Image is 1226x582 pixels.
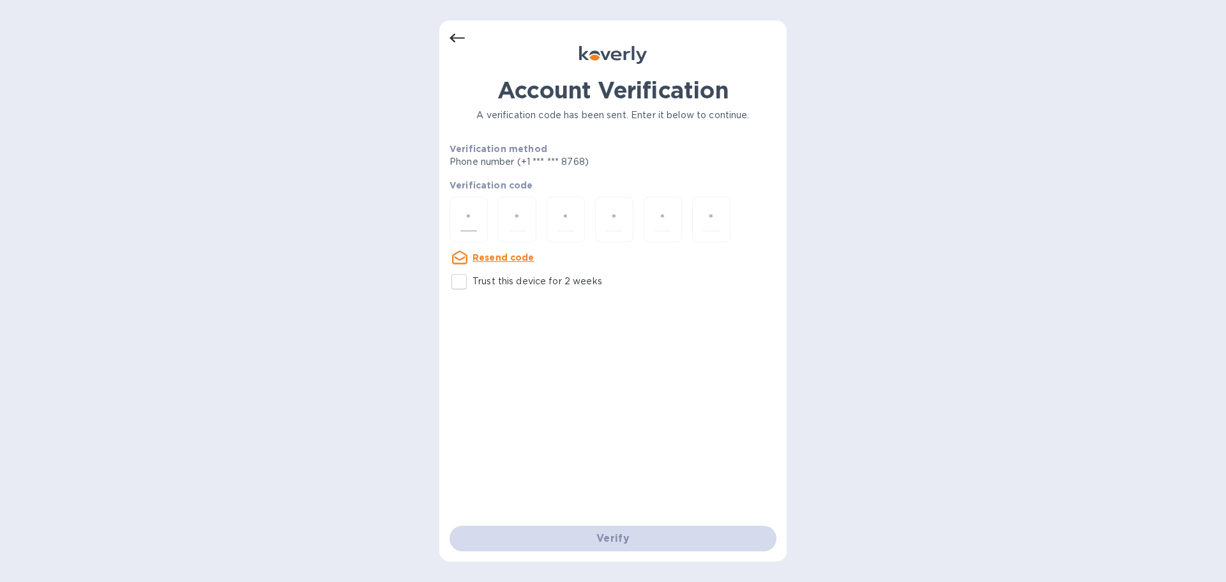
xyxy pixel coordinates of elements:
p: Phone number (+1 *** *** 8768) [450,155,686,169]
u: Resend code [473,252,534,263]
p: Trust this device for 2 weeks [473,275,602,288]
h1: Account Verification [450,77,776,103]
p: Verification code [450,179,776,192]
p: A verification code has been sent. Enter it below to continue. [450,109,776,122]
b: Verification method [450,144,547,154]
